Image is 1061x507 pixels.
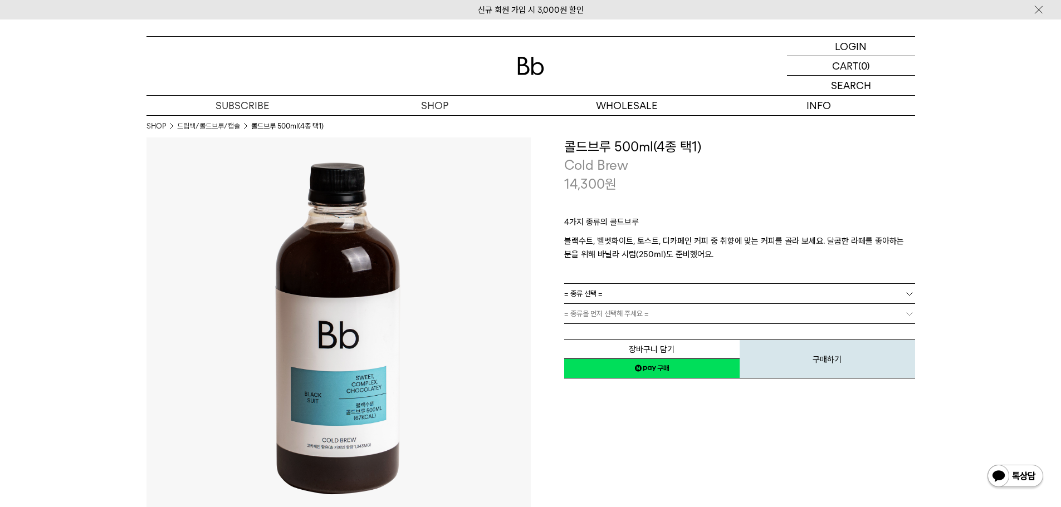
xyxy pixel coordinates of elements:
[251,121,324,132] li: 콜드브루 500ml(4종 택1)
[787,56,915,76] a: CART (0)
[986,464,1044,490] img: 카카오톡 채널 1:1 채팅 버튼
[564,284,603,303] span: = 종류 선택 =
[531,96,723,115] p: WHOLESALE
[564,156,915,175] p: Cold Brew
[831,76,871,95] p: SEARCH
[605,176,617,192] span: 원
[723,96,915,115] p: INFO
[517,57,544,75] img: 로고
[478,5,584,15] a: 신규 회원 가입 시 3,000원 할인
[339,96,531,115] a: SHOP
[740,339,915,378] button: 구매하기
[858,56,870,75] p: (0)
[564,137,915,156] h3: 콜드브루 500ml(4종 택1)
[564,304,649,323] span: = 종류을 먼저 선택해 주세요 =
[146,96,339,115] a: SUBSCRIBE
[564,339,740,359] button: 장바구니 담기
[835,37,867,56] p: LOGIN
[787,37,915,56] a: LOGIN
[564,215,915,234] p: 4가지 종류의 콜드브루
[146,121,166,132] a: SHOP
[564,175,617,194] p: 14,300
[832,56,858,75] p: CART
[177,121,240,132] a: 드립백/콜드브루/캡슐
[564,234,915,261] p: 블랙수트, 벨벳화이트, 토스트, 디카페인 커피 중 취향에 맞는 커피를 골라 보세요. 달콤한 라떼를 좋아하는 분을 위해 바닐라 시럽(250ml)도 준비했어요.
[564,358,740,378] a: 새창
